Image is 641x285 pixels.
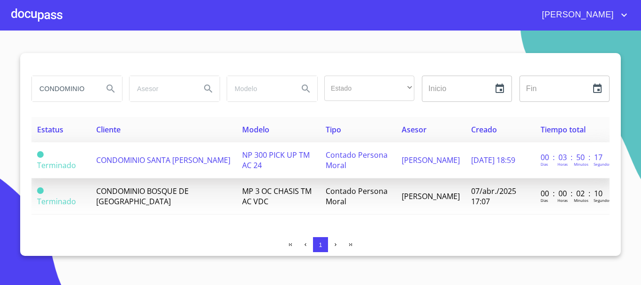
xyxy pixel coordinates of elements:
p: Minutos [574,162,588,167]
button: account of current user [535,8,630,23]
span: MP 3 OC CHASIS TM AC VDC [242,186,312,207]
span: Tipo [326,124,341,135]
span: CONDOMINIO SANTA [PERSON_NAME] [96,155,230,165]
span: [DATE] 18:59 [471,155,515,165]
span: Estatus [37,124,63,135]
p: Horas [557,198,568,203]
span: [PERSON_NAME] [535,8,618,23]
p: Segundos [594,162,611,167]
div: ​ [324,76,414,101]
span: CONDOMINIO BOSQUE DE [GEOGRAPHIC_DATA] [96,186,189,207]
span: Terminado [37,151,44,158]
span: Terminado [37,160,76,170]
span: Terminado [37,196,76,207]
span: NP 300 PICK UP TM AC 24 [242,150,310,170]
span: Cliente [96,124,121,135]
input: search [130,76,193,101]
p: Minutos [574,198,588,203]
input: search [227,76,291,101]
button: Search [99,77,122,100]
button: 1 [313,237,328,252]
button: Search [197,77,220,100]
p: Horas [557,162,568,167]
p: Dias [541,198,548,203]
span: [PERSON_NAME] [402,155,460,165]
p: Segundos [594,198,611,203]
span: Contado Persona Moral [326,186,388,207]
span: 07/abr./2025 17:07 [471,186,516,207]
span: Tiempo total [541,124,586,135]
span: Contado Persona Moral [326,150,388,170]
span: Modelo [242,124,269,135]
p: 00 : 03 : 50 : 17 [541,152,604,162]
p: Dias [541,162,548,167]
span: [PERSON_NAME] [402,191,460,201]
span: Asesor [402,124,427,135]
p: 00 : 00 : 02 : 10 [541,188,604,199]
span: Terminado [37,187,44,194]
input: search [32,76,96,101]
button: Search [295,77,317,100]
span: Creado [471,124,497,135]
span: 1 [319,241,322,248]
